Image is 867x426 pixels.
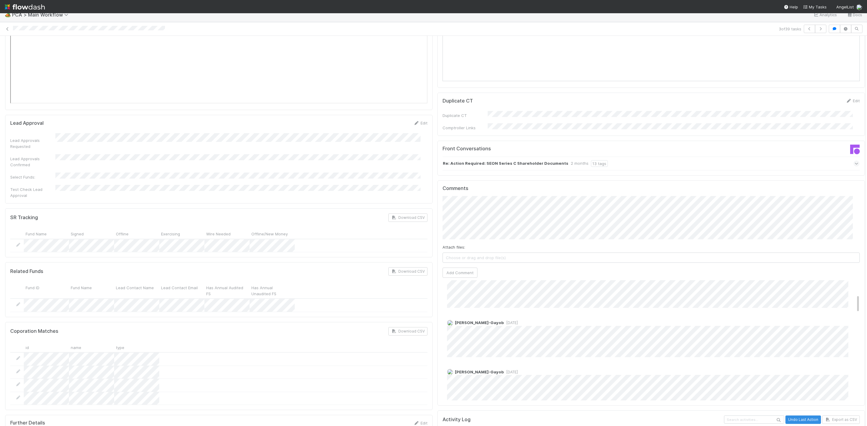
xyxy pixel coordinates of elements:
[856,4,862,10] img: avatar_d7f67417-030a-43ce-a3ce-a315a3ccfd08.png
[388,267,427,276] button: Download CSV
[443,417,723,423] h5: Activity Log
[204,229,250,238] div: Wire Needed
[784,4,798,10] div: Help
[69,283,114,298] div: Fund Name
[779,26,801,32] span: 3 of 39 tasks
[443,268,477,278] button: Add Comment
[10,215,38,221] h5: SR Tracking
[10,268,43,274] h5: Related Funds
[159,229,204,238] div: Exercising
[813,11,837,18] a: Analytics
[250,283,295,298] div: Has Annual Unaudited FS
[114,343,159,352] div: type
[591,160,608,167] div: 13 tags
[69,343,114,352] div: name
[443,98,473,104] h5: Duplicate CT
[447,369,453,375] img: avatar_45aa71e2-cea6-4b00-9298-a0421aa61a2d.png
[455,320,504,325] span: [PERSON_NAME]-Gayob
[443,125,488,131] div: Comptroller Links
[443,160,568,167] strong: Re: Action Required: SEON Series C Shareholder Documents
[803,5,827,9] span: My Tasks
[24,343,69,352] div: id
[388,327,427,336] button: Download CSV
[388,213,427,222] button: Download CSV
[413,421,427,425] a: Edit
[785,415,821,424] button: Undo Last Action
[413,121,427,125] a: Edit
[724,415,784,424] input: Search activities...
[504,320,518,325] span: [DATE]
[69,229,114,238] div: Signed
[250,229,295,238] div: Offline/New Money
[24,283,69,298] div: Fund ID
[846,98,860,103] a: Edit
[10,156,55,168] div: Lead Approvals Confirmed
[443,244,465,250] label: Attach files:
[204,283,250,298] div: Has Annual Audited FS
[24,229,69,238] div: Fund Name
[447,320,453,326] img: avatar_45aa71e2-cea6-4b00-9298-a0421aa61a2d.png
[443,146,647,152] h5: Front Conversations
[10,420,45,426] h5: Further Details
[850,145,860,154] img: front-logo-b4b721b83371efbadf0a.svg
[159,283,204,298] div: Lead Contact Email
[12,12,71,18] span: PCA > Main Workflow
[114,229,159,238] div: Offline
[822,415,860,424] button: Export as CSV
[10,137,55,149] div: Lead Approvals Requested
[10,174,55,180] div: Select Funds:
[455,369,504,374] span: [PERSON_NAME]-Gayob
[847,11,862,18] a: Docs
[114,283,159,298] div: Lead Contact Name
[836,5,854,9] span: AngelList
[443,253,859,262] span: Choose or drag and drop file(s)
[504,370,518,374] span: [DATE]
[443,185,860,192] h5: Comments
[10,120,44,126] h5: Lead Approval
[571,160,589,167] div: 2 months
[803,4,827,10] a: My Tasks
[5,12,11,17] span: 🏕️
[10,328,58,334] h5: Coporation Matches
[5,2,45,12] img: logo-inverted-e16ddd16eac7371096b0.svg
[443,112,488,118] div: Duplicate CT
[10,186,55,198] div: Test Check Lead Approval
